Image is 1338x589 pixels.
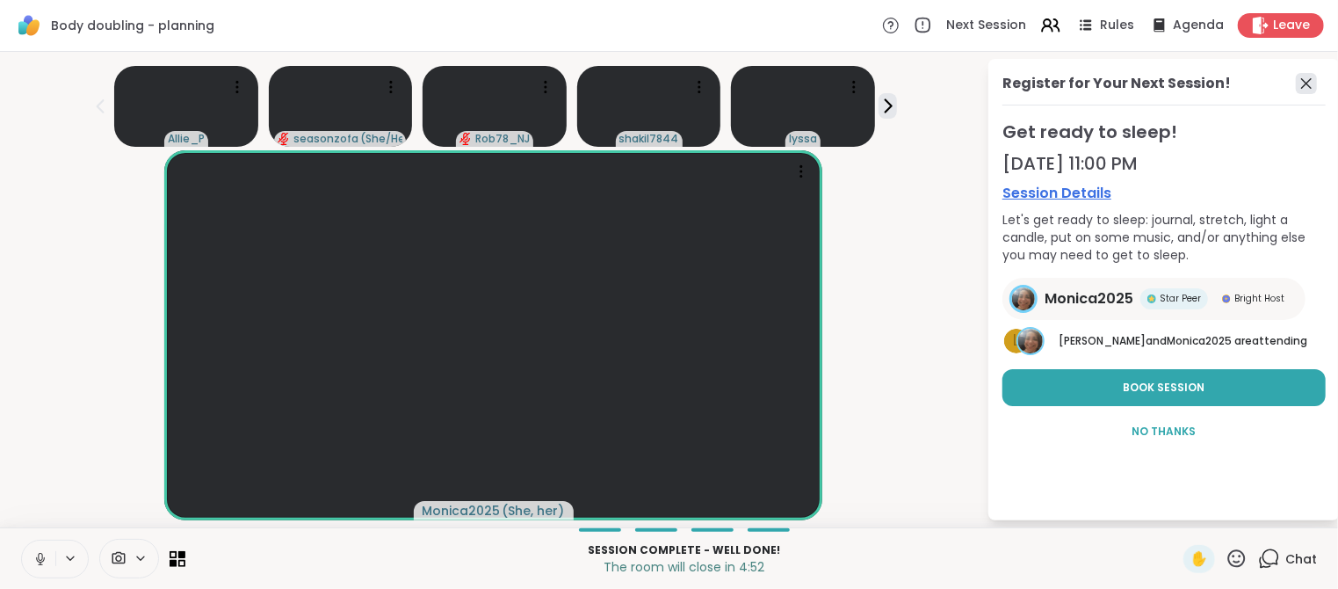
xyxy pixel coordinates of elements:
[1167,333,1232,348] span: Monica2025
[51,17,214,34] span: Body doubling - planning
[1002,183,1326,204] a: Session Details
[1059,333,1167,348] span: [PERSON_NAME] and
[1173,17,1224,34] span: Agenda
[1002,73,1231,94] div: Register for Your Next Session!
[1002,278,1305,320] a: Monica2025Monica2025Star PeerStar PeerBright HostBright Host
[1045,288,1133,309] span: Monica2025
[1222,294,1231,303] img: Bright Host
[278,133,290,145] span: audio-muted
[1002,369,1326,406] button: Book Session
[423,502,501,520] span: Monica2025
[1234,292,1284,305] span: Bright Host
[1002,211,1326,264] div: Let's get ready to sleep: journal, stretch, light a candle, put on some music, and/or anything el...
[293,132,358,146] span: seasonzofapril
[1002,151,1326,176] div: [DATE] 11:00 PM
[619,132,679,146] span: shakil7844
[196,558,1173,576] p: The room will close in 4:52
[503,502,565,520] span: ( She, her )
[1012,287,1035,310] img: Monica2025
[1273,17,1310,34] span: Leave
[1124,380,1205,396] span: Book Session
[1190,549,1208,570] span: ✋
[14,11,44,40] img: ShareWell Logomark
[1014,330,1020,353] span: L
[946,17,1026,34] span: Next Session
[168,132,205,146] span: Allie_P
[1285,550,1317,568] span: Chat
[196,542,1173,558] p: Session Complete - well done!
[459,133,472,145] span: audio-muted
[1100,17,1134,34] span: Rules
[1059,333,1326,349] p: are attending
[1147,294,1156,303] img: Star Peer
[1132,424,1197,440] span: No Thanks
[1002,120,1326,144] span: Get ready to sleep!
[789,132,817,146] span: lyssa
[1160,292,1201,305] span: Star Peer
[475,132,530,146] span: Rob78_NJ
[360,132,403,146] span: ( She/Her )
[1002,413,1326,450] button: No Thanks
[1018,329,1043,353] img: Monica2025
